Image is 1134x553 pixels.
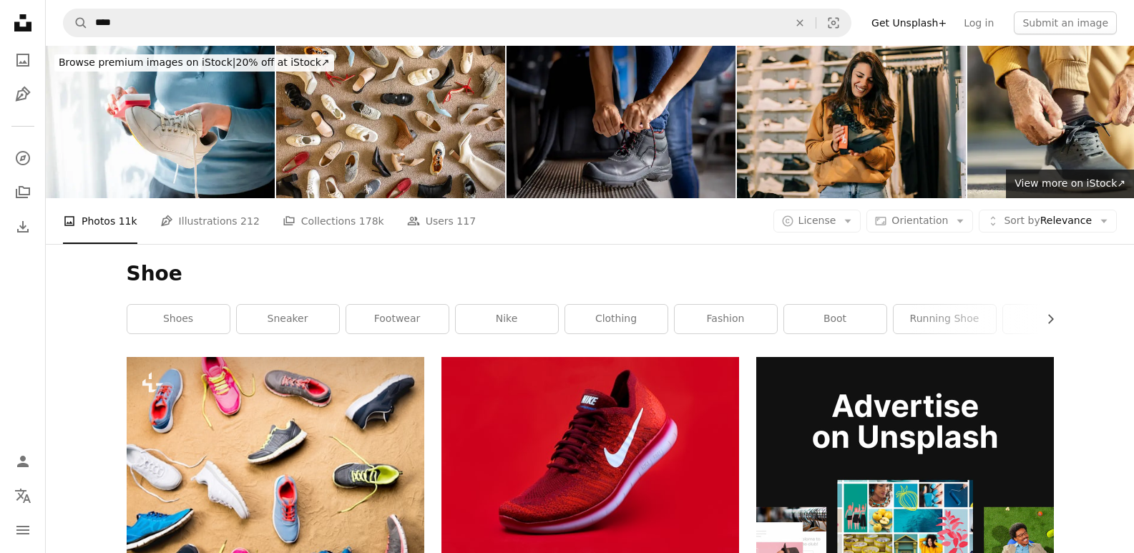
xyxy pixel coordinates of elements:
[127,305,230,333] a: shoes
[9,212,37,241] a: Download History
[1004,214,1092,228] span: Relevance
[1015,177,1125,189] span: View more on iStock ↗
[891,215,948,226] span: Orientation
[9,447,37,476] a: Log in / Sign up
[64,9,88,36] button: Search Unsplash
[46,46,343,80] a: Browse premium images on iStock|20% off at iStock↗
[283,198,384,244] a: Collections 178k
[773,210,861,233] button: License
[359,213,384,229] span: 178k
[9,516,37,544] button: Menu
[346,305,449,333] a: footwear
[798,215,836,226] span: License
[979,210,1117,233] button: Sort byRelevance
[240,213,260,229] span: 212
[127,261,1054,287] h1: Shoe
[784,9,816,36] button: Clear
[9,178,37,207] a: Collections
[507,46,735,198] img: Manufacturing worker tying the shoelaces on his work boots
[784,305,886,333] a: boot
[737,46,966,198] img: Beautiful young woman trying on shoes
[1006,170,1134,198] a: View more on iStock↗
[456,213,476,229] span: 117
[1003,305,1105,333] a: watch
[237,305,339,333] a: sneaker
[894,305,996,333] a: running shoe
[9,80,37,109] a: Illustrations
[441,449,739,462] a: unpaired red Nike sneaker
[46,46,275,198] img: Unrecognizable woman rubbing white sneakers with a special cleaning sponge at home
[1037,305,1054,333] button: scroll list to the right
[59,57,235,68] span: Browse premium images on iStock |
[863,11,955,34] a: Get Unsplash+
[276,46,505,198] img: Different female shoes abstract arrangement on beige carpet flooring fashion shopping background
[160,198,260,244] a: Illustrations 212
[675,305,777,333] a: fashion
[9,144,37,172] a: Explore
[955,11,1002,34] a: Log in
[127,471,424,484] a: Various colorful sports shoes laid on sand beach background, studio shot, flat lay.
[9,481,37,510] button: Language
[1014,11,1117,34] button: Submit an image
[407,198,476,244] a: Users 117
[9,46,37,74] a: Photos
[816,9,851,36] button: Visual search
[63,9,851,37] form: Find visuals sitewide
[456,305,558,333] a: nike
[565,305,668,333] a: clothing
[54,54,334,72] div: 20% off at iStock ↗
[866,210,973,233] button: Orientation
[1004,215,1040,226] span: Sort by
